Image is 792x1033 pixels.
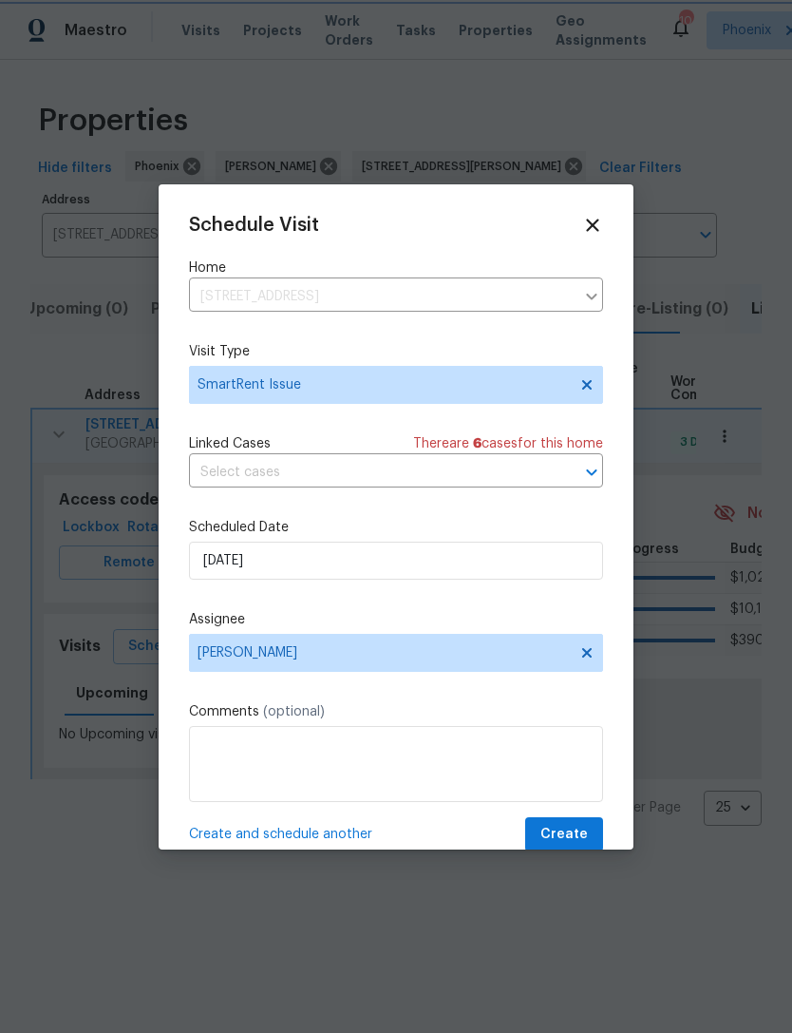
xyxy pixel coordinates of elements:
[189,216,319,235] span: Schedule Visit
[189,610,603,629] label: Assignee
[189,825,372,844] span: Create and schedule another
[582,215,603,236] span: Close
[189,258,603,277] label: Home
[198,645,570,660] span: [PERSON_NAME]
[525,817,603,852] button: Create
[189,458,550,488] input: Select cases
[189,434,271,453] span: Linked Cases
[189,518,603,537] label: Scheduled Date
[198,375,567,394] span: SmartRent Issue
[540,823,588,847] span: Create
[413,434,603,453] span: There are case s for this home
[189,342,603,361] label: Visit Type
[578,459,605,486] button: Open
[189,282,575,312] input: Enter in an address
[189,542,603,580] input: M/D/YYYY
[189,702,603,721] label: Comments
[473,437,481,450] span: 6
[263,705,325,718] span: (optional)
